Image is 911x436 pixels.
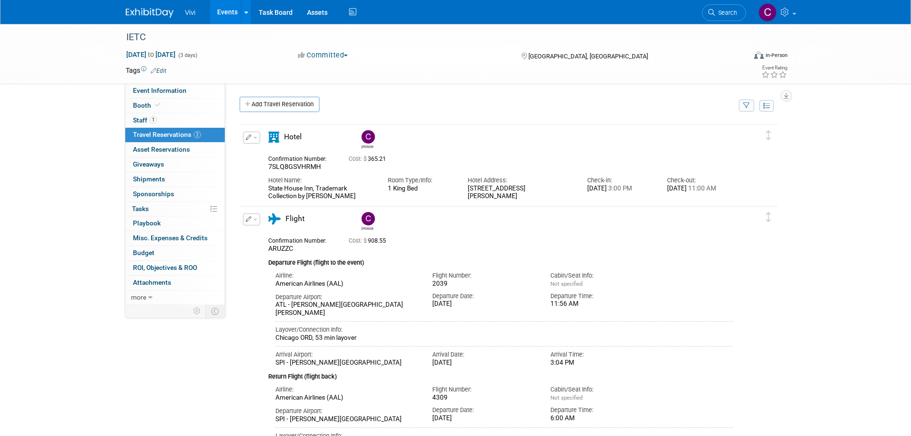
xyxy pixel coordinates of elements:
[126,50,176,59] span: [DATE] [DATE]
[126,8,174,18] img: ExhibitDay
[275,350,418,359] div: Arrival Airport:
[758,3,777,22] img: Cody Wall
[125,202,225,216] a: Tasks
[275,325,733,334] div: Layover/Connection Info:
[362,212,375,225] img: Cody Wall
[702,4,746,21] a: Search
[349,237,368,244] span: Cost: $
[275,334,733,342] div: Chicago ORD, 53 min layover
[432,359,536,367] div: [DATE]
[432,414,536,423] div: [DATE]
[125,291,225,305] a: more
[550,414,654,423] div: 6:00 AM
[125,261,225,275] a: ROI, Objectives & ROO
[766,131,771,140] i: Click and drag to move item
[362,225,373,231] div: Cody Wall
[185,9,196,16] span: Vivi
[125,113,225,128] a: Staff1
[133,219,161,227] span: Playbook
[268,213,281,224] i: Flight
[133,249,154,257] span: Budget
[275,301,418,317] div: ATL - [PERSON_NAME][GEOGRAPHIC_DATA][PERSON_NAME]
[268,253,733,268] div: Departure Flight (flight to the event)
[125,231,225,246] a: Misc. Expenses & Credits
[268,235,334,245] div: Confirmation Number:
[133,175,165,183] span: Shipments
[133,87,187,94] span: Event Information
[125,143,225,157] a: Asset Reservations
[125,99,225,113] a: Booth
[359,212,376,231] div: Cody Wall
[432,350,536,359] div: Arrival Date:
[275,407,418,415] div: Departure Airport:
[133,190,174,198] span: Sponsorships
[155,102,160,108] i: Booth reservation complete
[275,415,418,424] div: SPI - [PERSON_NAME][GEOGRAPHIC_DATA]
[205,305,225,317] td: Toggle Event Tabs
[285,214,305,223] span: Flight
[194,131,201,138] span: 2
[687,185,716,192] span: 11:00 AM
[133,160,164,168] span: Giveaways
[432,300,536,308] div: [DATE]
[275,280,418,288] div: American Airlines (AAL)
[275,359,418,367] div: SPI - [PERSON_NAME][GEOGRAPHIC_DATA]
[268,367,733,381] div: Return Flight (flight back)
[349,156,368,162] span: Cost: $
[550,406,654,414] div: Departure Time:
[275,385,418,394] div: Airline:
[667,185,733,193] div: [DATE]
[123,29,732,46] div: IETC
[743,103,750,109] i: Filter by Traveler
[754,51,764,59] img: Format-Inperson.png
[715,9,737,16] span: Search
[125,128,225,142] a: Travel Reservations2
[468,176,573,185] div: Hotel Address:
[268,245,293,252] span: ARUZZC
[690,50,788,64] div: Event Format
[133,234,208,242] span: Misc. Expenses & Credits
[268,132,279,143] i: Hotel
[349,156,390,162] span: 365.21
[667,176,733,185] div: Check-out:
[125,246,225,260] a: Budget
[550,385,654,394] div: Cabin/Seat Info:
[275,271,418,280] div: Airline:
[150,116,157,123] span: 1
[550,350,654,359] div: Arrival Time:
[275,394,418,402] div: American Airlines (AAL)
[432,385,536,394] div: Flight Number:
[133,264,197,271] span: ROI, Objectives & ROO
[550,359,654,367] div: 3:04 PM
[268,163,321,170] span: 7SLQ8GSVHRMH
[146,51,155,58] span: to
[388,176,453,185] div: Room Type/Info:
[388,185,453,192] div: 1 King Bed
[133,116,157,124] span: Staff
[432,292,536,301] div: Departure Date:
[295,50,351,60] button: Committed
[432,406,536,414] div: Departure Date:
[349,237,390,244] span: 908.55
[126,66,166,75] td: Tags
[268,185,373,201] div: State House Inn, Trademark Collection by [PERSON_NAME]
[284,133,302,141] span: Hotel
[766,212,771,222] i: Click and drag to move item
[151,67,166,74] a: Edit
[125,187,225,201] a: Sponsorships
[432,280,536,288] div: 2039
[268,176,373,185] div: Hotel Name:
[133,101,162,109] span: Booth
[550,280,582,287] span: Not specified
[468,185,573,201] div: [STREET_ADDRESS][PERSON_NAME]
[550,292,654,301] div: Departure Time:
[550,394,582,401] span: Not specified
[132,205,149,212] span: Tasks
[362,144,373,149] div: Cody Wall
[432,271,536,280] div: Flight Number:
[240,97,319,112] a: Add Travel Reservation
[131,293,146,301] span: more
[550,271,654,280] div: Cabin/Seat Info:
[133,131,201,138] span: Travel Reservations
[362,130,375,144] img: Cody Wall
